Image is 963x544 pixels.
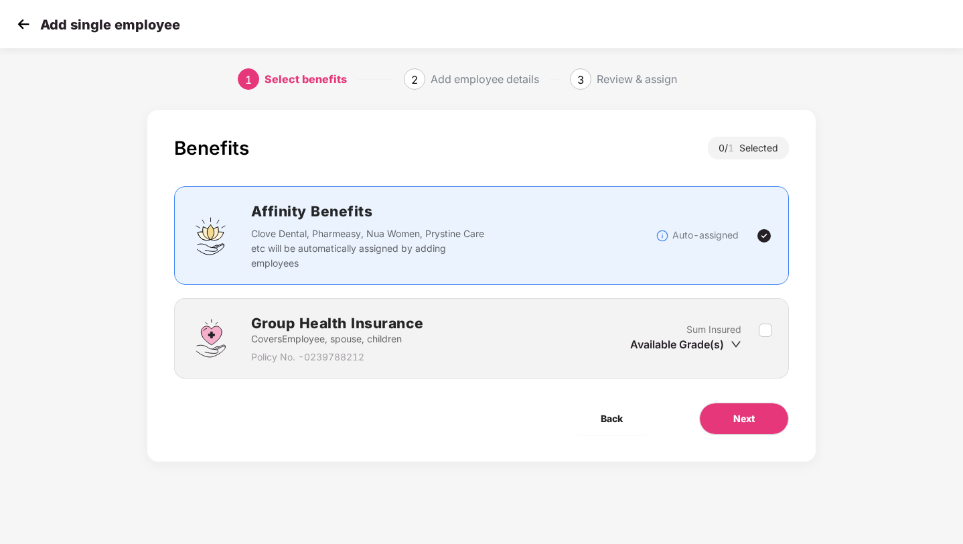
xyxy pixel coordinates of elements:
p: Covers Employee, spouse, children [251,332,424,346]
span: 2 [411,73,418,86]
img: svg+xml;base64,PHN2ZyBpZD0iR3JvdXBfSGVhbHRoX0luc3VyYW5jZSIgZGF0YS1uYW1lPSJHcm91cCBIZWFsdGggSW5zdX... [191,318,231,358]
img: svg+xml;base64,PHN2ZyB4bWxucz0iaHR0cDovL3d3dy53My5vcmcvMjAwMC9zdmciIHdpZHRoPSIzMCIgaGVpZ2h0PSIzMC... [13,14,33,34]
p: Clove Dental, Pharmeasy, Nua Women, Prystine Care etc will be automatically assigned by adding em... [251,226,494,271]
span: Next [733,411,755,426]
div: Available Grade(s) [630,337,741,352]
h2: Group Health Insurance [251,312,424,334]
img: svg+xml;base64,PHN2ZyBpZD0iSW5mb18tXzMyeDMyIiBkYXRhLW5hbWU9IkluZm8gLSAzMngzMiIgeG1sbnM9Imh0dHA6Ly... [656,229,669,243]
p: Add single employee [40,17,180,33]
span: 3 [577,73,584,86]
button: Next [699,403,789,435]
span: 1 [245,73,252,86]
span: Back [601,411,623,426]
img: svg+xml;base64,PHN2ZyBpZD0iVGljay0yNHgyNCIgeG1sbnM9Imh0dHA6Ly93d3cudzMub3JnLzIwMDAvc3ZnIiB3aWR0aD... [756,228,772,244]
span: 1 [728,142,739,153]
div: 0 / Selected [708,137,789,159]
div: Benefits [174,137,249,159]
p: Auto-assigned [672,228,739,243]
div: Select benefits [265,68,347,90]
button: Back [567,403,656,435]
div: Review & assign [597,68,677,90]
span: down [731,339,741,350]
div: Add employee details [431,68,539,90]
img: svg+xml;base64,PHN2ZyBpZD0iQWZmaW5pdHlfQmVuZWZpdHMiIGRhdGEtbmFtZT0iQWZmaW5pdHkgQmVuZWZpdHMiIHhtbG... [191,216,231,256]
p: Sum Insured [686,322,741,337]
p: Policy No. - 0239788212 [251,350,424,364]
h2: Affinity Benefits [251,200,656,222]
